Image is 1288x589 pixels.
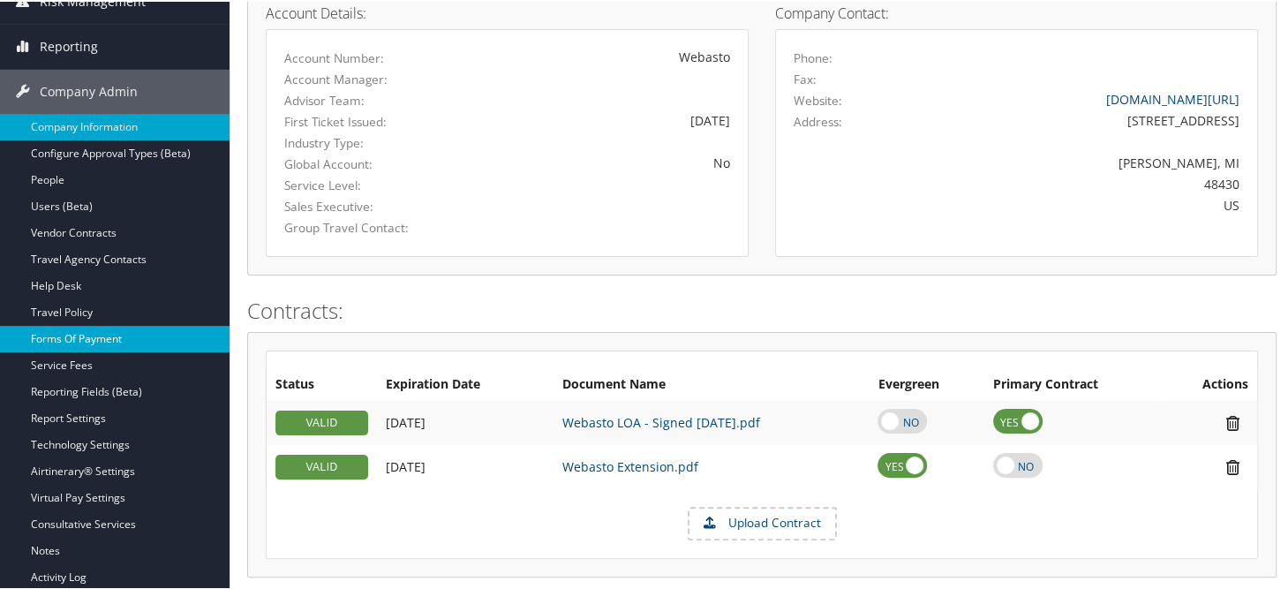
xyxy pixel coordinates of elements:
[284,69,415,87] label: Account Manager:
[266,4,749,19] h4: Account Details:
[1164,367,1258,399] th: Actions
[284,132,415,150] label: Industry Type:
[562,412,760,429] a: Webasto LOA - Signed [DATE].pdf
[794,111,842,129] label: Address:
[554,367,869,399] th: Document Name
[689,507,835,537] label: Upload Contract
[247,294,1277,324] h2: Contracts:
[40,23,98,67] span: Reporting
[794,90,842,108] label: Website:
[284,111,415,129] label: First Ticket Issued:
[441,109,730,128] div: [DATE]
[869,367,983,399] th: Evergreen
[284,48,415,65] label: Account Number:
[441,152,730,170] div: No
[267,367,377,399] th: Status
[377,367,554,399] th: Expiration Date
[794,69,817,87] label: Fax:
[1217,412,1248,431] i: Remove Contract
[284,175,415,193] label: Service Level:
[912,173,1239,192] div: 48430
[1217,457,1248,475] i: Remove Contract
[1106,89,1239,106] a: [DOMAIN_NAME][URL]
[775,4,1258,19] h4: Company Contact:
[386,412,426,429] span: [DATE]
[441,46,730,64] div: Webasto
[386,457,426,473] span: [DATE]
[562,457,698,473] a: Webasto Extension.pdf
[284,196,415,214] label: Sales Executive:
[912,152,1239,170] div: [PERSON_NAME], MI
[40,68,138,112] span: Company Admin
[284,217,415,235] label: Group Travel Contact:
[912,109,1239,128] div: [STREET_ADDRESS]
[984,367,1164,399] th: Primary Contract
[275,453,368,478] div: VALID
[912,194,1239,213] div: US
[386,413,545,429] div: Add/Edit Date
[284,90,415,108] label: Advisor Team:
[794,48,832,65] label: Phone:
[284,154,415,171] label: Global Account:
[386,457,545,473] div: Add/Edit Date
[275,409,368,434] div: VALID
